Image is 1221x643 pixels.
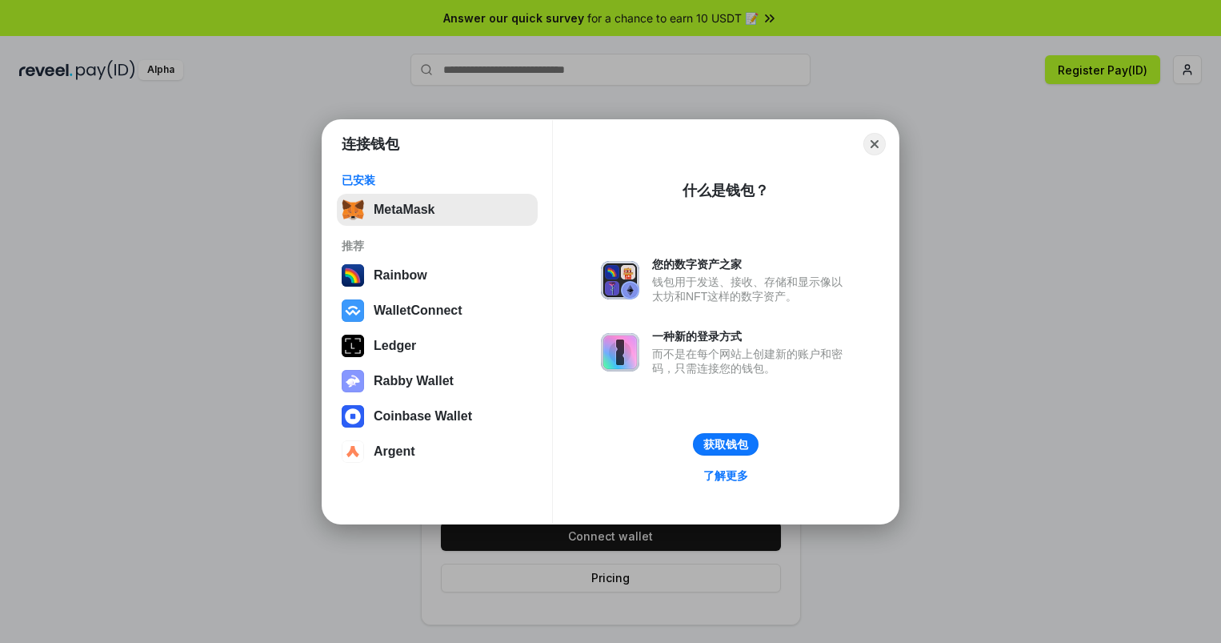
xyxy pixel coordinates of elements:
div: WalletConnect [374,303,462,318]
button: Ledger [337,330,538,362]
div: 您的数字资产之家 [652,257,851,271]
button: Coinbase Wallet [337,400,538,432]
img: svg+xml,%3Csvg%20width%3D%2228%22%20height%3D%2228%22%20viewBox%3D%220%200%2028%2028%22%20fill%3D... [342,405,364,428]
div: 钱包用于发送、接收、存储和显示像以太坊和NFT这样的数字资产。 [652,275,851,303]
img: svg+xml,%3Csvg%20xmlns%3D%22http%3A%2F%2Fwww.w3.org%2F2000%2Fsvg%22%20fill%3D%22none%22%20viewBox... [342,370,364,392]
div: 而不是在每个网站上创建新的账户和密码，只需连接您的钱包。 [652,347,851,376]
div: Ledger [374,339,416,353]
a: 了解更多 [694,465,758,486]
div: 什么是钱包？ [683,181,769,200]
button: Rabby Wallet [337,365,538,397]
img: svg+xml,%3Csvg%20width%3D%2228%22%20height%3D%2228%22%20viewBox%3D%220%200%2028%2028%22%20fill%3D... [342,440,364,463]
img: svg+xml,%3Csvg%20xmlns%3D%22http%3A%2F%2Fwww.w3.org%2F2000%2Fsvg%22%20fill%3D%22none%22%20viewBox... [601,333,639,372]
div: MetaMask [374,203,434,217]
div: 了解更多 [703,468,748,483]
div: 获取钱包 [703,437,748,452]
img: svg+xml,%3Csvg%20fill%3D%22none%22%20height%3D%2233%22%20viewBox%3D%220%200%2035%2033%22%20width%... [342,199,364,221]
div: 已安装 [342,173,533,187]
img: svg+xml,%3Csvg%20xmlns%3D%22http%3A%2F%2Fwww.w3.org%2F2000%2Fsvg%22%20width%3D%2228%22%20height%3... [342,335,364,357]
button: Argent [337,436,538,468]
button: WalletConnect [337,295,538,327]
button: MetaMask [337,194,538,226]
button: 获取钱包 [693,433,759,456]
div: Rabby Wallet [374,374,454,388]
div: Coinbase Wallet [374,409,472,424]
div: Argent [374,444,415,459]
button: Rainbow [337,259,538,291]
div: 推荐 [342,239,533,253]
button: Close [863,133,886,155]
div: 一种新的登录方式 [652,329,851,344]
div: Rainbow [374,268,427,283]
img: svg+xml,%3Csvg%20width%3D%22120%22%20height%3D%22120%22%20viewBox%3D%220%200%20120%20120%22%20fil... [342,264,364,287]
img: svg+xml,%3Csvg%20width%3D%2228%22%20height%3D%2228%22%20viewBox%3D%220%200%2028%2028%22%20fill%3D... [342,299,364,322]
h1: 连接钱包 [342,135,399,154]
img: svg+xml,%3Csvg%20xmlns%3D%22http%3A%2F%2Fwww.w3.org%2F2000%2Fsvg%22%20fill%3D%22none%22%20viewBox... [601,261,639,299]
